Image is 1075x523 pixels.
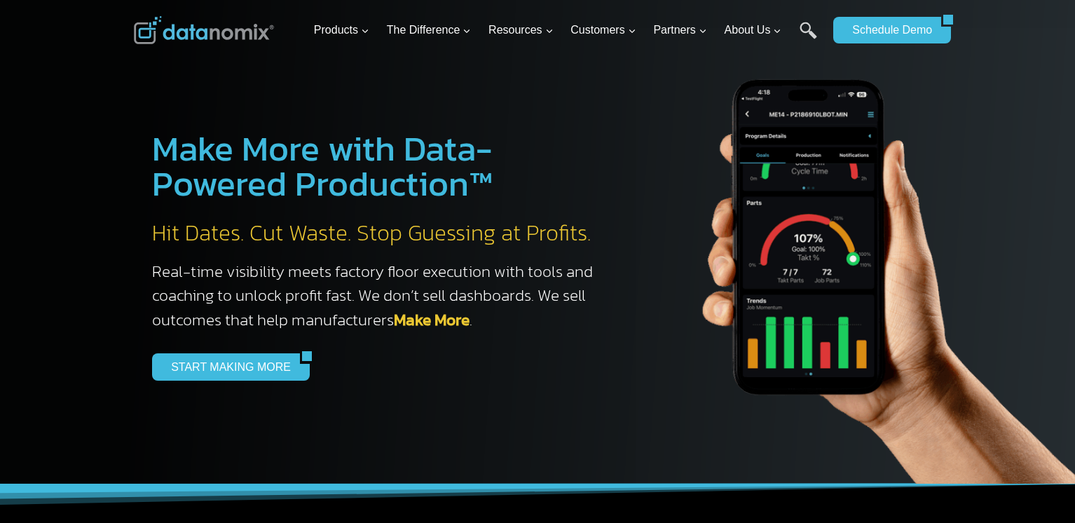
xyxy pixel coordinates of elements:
[653,21,706,39] span: Partners
[134,16,274,44] img: Datanomix
[800,22,817,53] a: Search
[387,21,472,39] span: The Difference
[314,21,369,39] span: Products
[725,21,782,39] span: About Us
[152,259,608,332] h3: Real-time visibility meets factory floor execution with tools and coaching to unlock profit fast....
[488,21,553,39] span: Resources
[833,17,941,43] a: Schedule Demo
[394,308,470,332] a: Make More
[308,8,827,53] nav: Primary Navigation
[152,219,608,248] h2: Hit Dates. Cut Waste. Stop Guessing at Profits.
[152,131,608,201] h1: Make More with Data-Powered Production™
[570,21,636,39] span: Customers
[152,353,300,380] a: START MAKING MORE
